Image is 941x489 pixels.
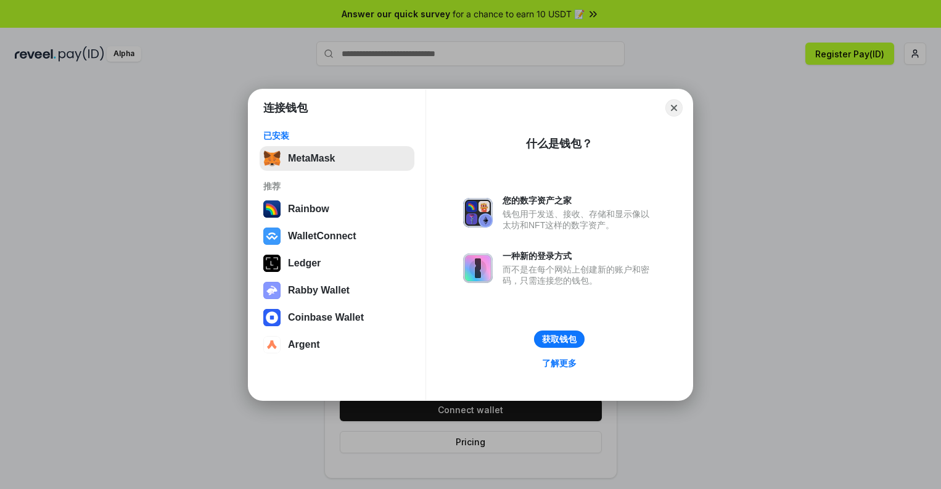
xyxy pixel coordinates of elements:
div: 一种新的登录方式 [503,250,655,261]
img: svg+xml,%3Csvg%20width%3D%2228%22%20height%3D%2228%22%20viewBox%3D%220%200%2028%2028%22%20fill%3D... [263,228,281,245]
button: MetaMask [260,146,414,171]
div: 钱包用于发送、接收、存储和显示像以太坊和NFT这样的数字资产。 [503,208,655,231]
div: Coinbase Wallet [288,312,364,323]
img: svg+xml,%3Csvg%20width%3D%22120%22%20height%3D%22120%22%20viewBox%3D%220%200%20120%20120%22%20fil... [263,200,281,218]
div: Argent [288,339,320,350]
button: Rabby Wallet [260,278,414,303]
button: 获取钱包 [534,331,585,348]
button: Ledger [260,251,414,276]
div: 您的数字资产之家 [503,195,655,206]
div: MetaMask [288,153,335,164]
div: 已安装 [263,130,411,141]
div: Rabby Wallet [288,285,350,296]
h1: 连接钱包 [263,101,308,115]
img: svg+xml,%3Csvg%20fill%3D%22none%22%20height%3D%2233%22%20viewBox%3D%220%200%2035%2033%22%20width%... [263,150,281,167]
a: 了解更多 [535,355,584,371]
div: 而不是在每个网站上创建新的账户和密码，只需连接您的钱包。 [503,264,655,286]
div: 了解更多 [542,358,577,369]
div: Rainbow [288,203,329,215]
div: Ledger [288,258,321,269]
img: svg+xml,%3Csvg%20width%3D%2228%22%20height%3D%2228%22%20viewBox%3D%220%200%2028%2028%22%20fill%3D... [263,336,281,353]
img: svg+xml,%3Csvg%20xmlns%3D%22http%3A%2F%2Fwww.w3.org%2F2000%2Fsvg%22%20width%3D%2228%22%20height%3... [263,255,281,272]
div: 什么是钱包？ [526,136,593,151]
img: svg+xml,%3Csvg%20width%3D%2228%22%20height%3D%2228%22%20viewBox%3D%220%200%2028%2028%22%20fill%3D... [263,309,281,326]
div: 推荐 [263,181,411,192]
button: Coinbase Wallet [260,305,414,330]
img: svg+xml,%3Csvg%20xmlns%3D%22http%3A%2F%2Fwww.w3.org%2F2000%2Fsvg%22%20fill%3D%22none%22%20viewBox... [463,253,493,283]
button: Rainbow [260,197,414,221]
button: WalletConnect [260,224,414,249]
div: 获取钱包 [542,334,577,345]
button: Close [665,99,683,117]
button: Argent [260,332,414,357]
div: WalletConnect [288,231,356,242]
img: svg+xml,%3Csvg%20xmlns%3D%22http%3A%2F%2Fwww.w3.org%2F2000%2Fsvg%22%20fill%3D%22none%22%20viewBox... [463,198,493,228]
img: svg+xml,%3Csvg%20xmlns%3D%22http%3A%2F%2Fwww.w3.org%2F2000%2Fsvg%22%20fill%3D%22none%22%20viewBox... [263,282,281,299]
